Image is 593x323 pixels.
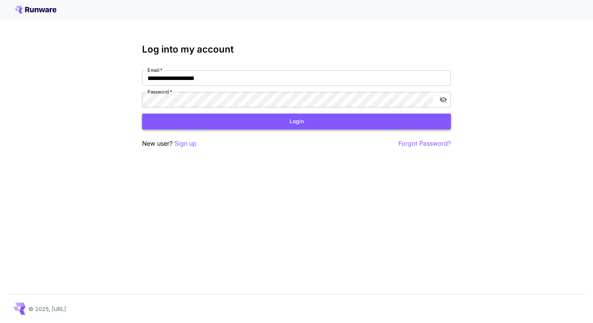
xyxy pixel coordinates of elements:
[147,67,163,73] label: Email
[175,139,197,148] button: Sign up
[147,88,172,95] label: Password
[436,93,450,107] button: toggle password visibility
[29,305,66,313] p: © 2025, [URL]
[142,139,197,148] p: New user?
[398,139,451,148] button: Forgot Password?
[142,114,451,129] button: Login
[142,44,451,55] h3: Log into my account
